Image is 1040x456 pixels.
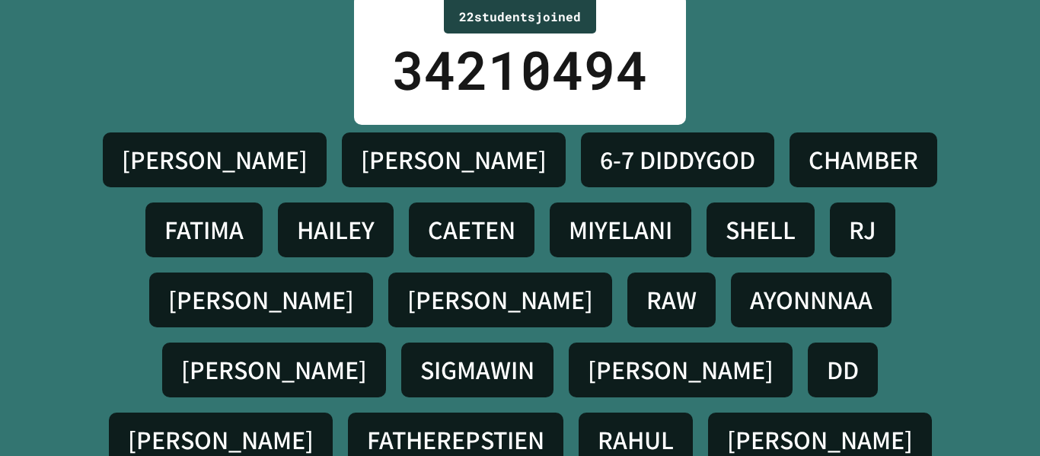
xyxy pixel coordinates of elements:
[827,354,859,386] h4: DD
[128,424,314,456] h4: [PERSON_NAME]
[588,354,774,386] h4: [PERSON_NAME]
[849,214,876,246] h4: RJ
[361,144,547,176] h4: [PERSON_NAME]
[297,214,375,246] h4: HAILEY
[646,284,697,316] h4: RAW
[809,144,918,176] h4: CHAMBER
[164,214,244,246] h4: FATIMA
[420,354,534,386] h4: SIGMAWIN
[168,284,354,316] h4: [PERSON_NAME]
[181,354,367,386] h4: [PERSON_NAME]
[392,9,648,30] div: Game PIN:
[726,214,796,246] h4: SHELL
[600,144,755,176] h4: 6-7 DIDDYGOD
[367,424,544,456] h4: FATHEREPSTIEN
[750,284,873,316] h4: AYONNNAA
[727,424,913,456] h4: [PERSON_NAME]
[598,424,674,456] h4: RAHUL
[428,214,515,246] h4: CAETEN
[392,30,648,110] div: 34210494
[407,284,593,316] h4: [PERSON_NAME]
[569,214,672,246] h4: MIYELANI
[122,144,308,176] h4: [PERSON_NAME]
